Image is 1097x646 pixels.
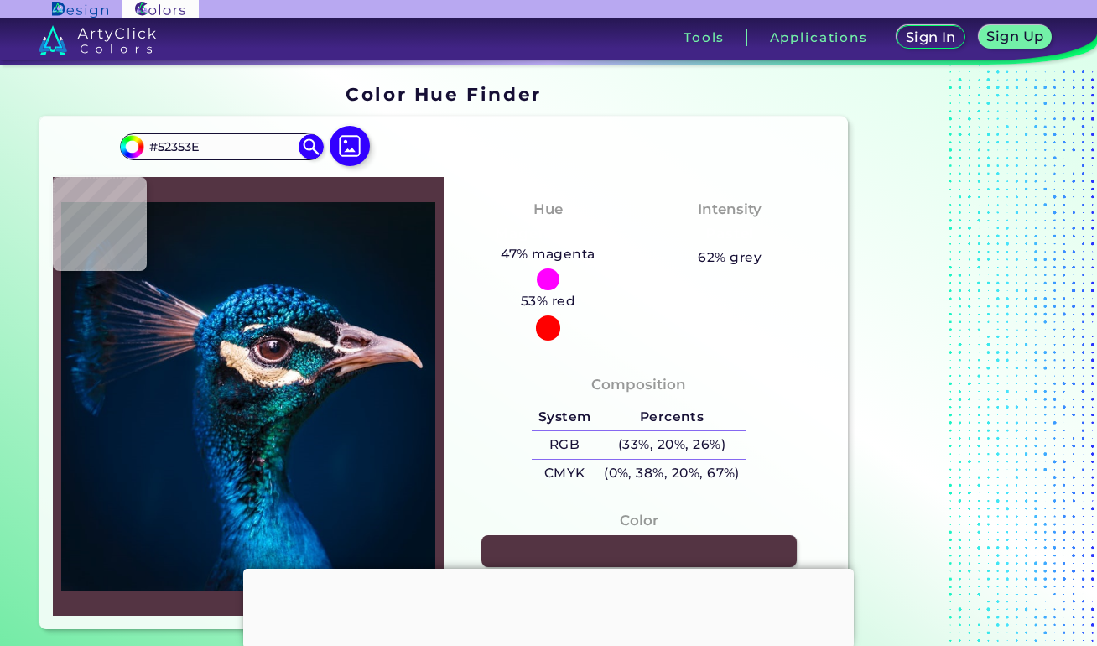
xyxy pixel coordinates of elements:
h5: Sign In [907,31,954,44]
h5: (33%, 20%, 26%) [597,431,746,459]
h3: Applications [770,31,868,44]
h5: Percents [597,404,746,431]
h4: Hue [533,197,563,221]
a: Sign In [900,27,962,48]
h5: 47% magenta [495,243,602,265]
h5: System [532,404,597,431]
h5: (0%, 38%, 20%, 67%) [597,460,746,487]
h3: Magenta-Red [488,224,608,244]
h5: Sign Up [989,30,1041,43]
iframe: Advertisement [243,569,854,644]
h4: Composition [591,372,686,397]
h5: 62% grey [698,247,762,268]
h5: RGB [532,431,597,459]
h5: CMYK [532,460,597,487]
img: icon picture [330,126,370,166]
h4: Color [620,508,658,533]
h1: Color Hue Finder [346,81,541,107]
img: logo_artyclick_colors_white.svg [39,25,157,55]
h5: 53% red [514,290,582,312]
h4: Intensity [698,197,762,221]
a: Sign Up [982,27,1048,48]
img: icon search [299,134,324,159]
img: ArtyClick Design logo [52,2,108,18]
img: img_pavlin.jpg [61,185,435,607]
h3: Pastel [699,224,762,244]
input: type color.. [143,135,299,158]
h3: Tools [684,31,725,44]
